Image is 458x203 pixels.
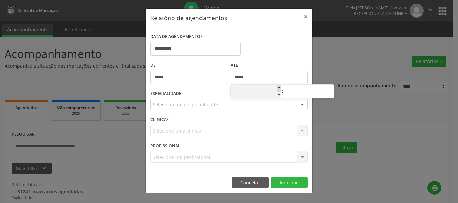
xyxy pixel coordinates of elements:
[150,60,227,71] label: De
[271,177,308,188] button: Imprimir
[231,85,281,99] input: Hour
[150,13,227,22] h5: Relatório de agendamentos
[153,101,218,108] span: Seleciona uma especialidade
[150,32,203,42] label: DATA DE AGENDAMENTO
[299,9,312,25] button: Close
[231,60,308,71] label: ATÉ
[150,89,181,99] label: ESPECIALIDADE
[283,85,334,99] input: Minute
[150,141,180,151] label: PROFISSIONAL
[232,177,269,188] button: Cancelar
[281,85,283,98] span: :
[150,115,169,125] label: CLÍNICA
